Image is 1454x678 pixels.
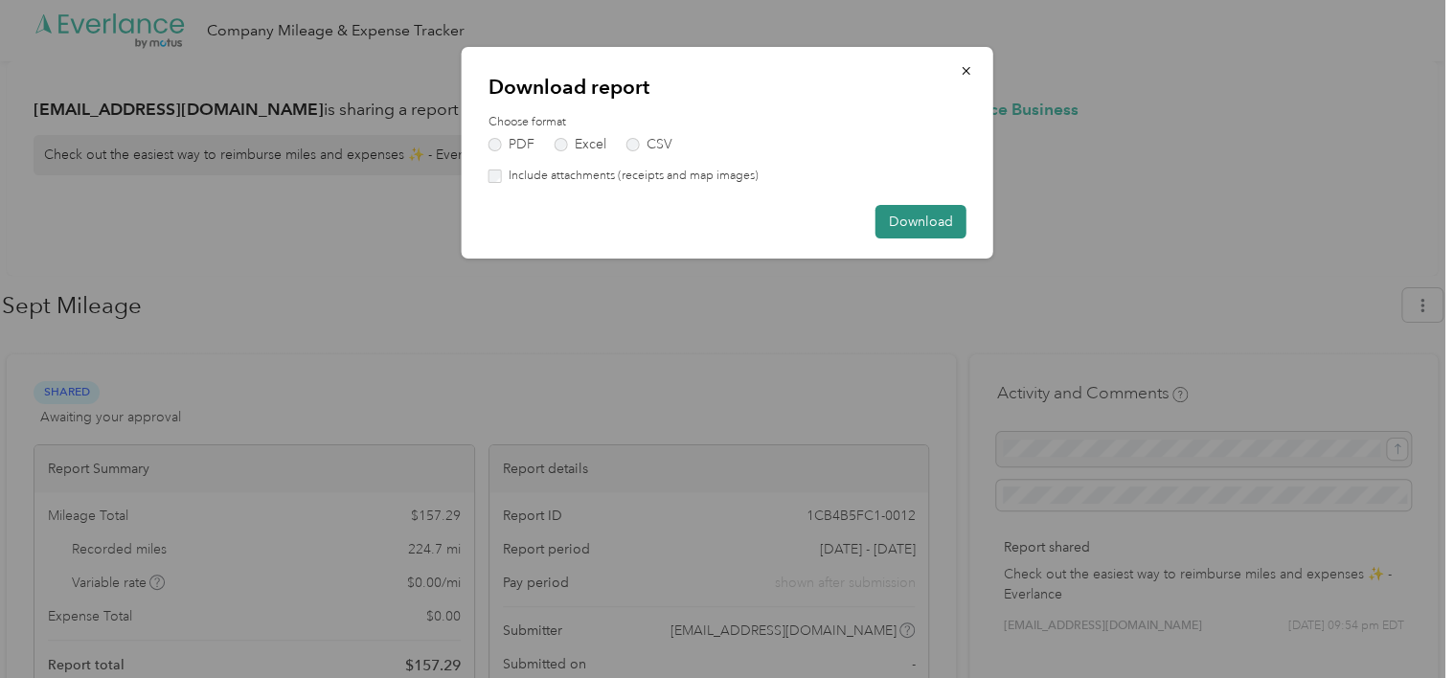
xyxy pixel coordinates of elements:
label: Choose format [488,114,966,131]
label: Include attachments (receipts and map images) [502,168,759,185]
label: CSV [626,138,672,151]
p: Download report [488,74,966,101]
label: PDF [488,138,534,151]
label: Excel [555,138,606,151]
button: Download [875,205,966,238]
